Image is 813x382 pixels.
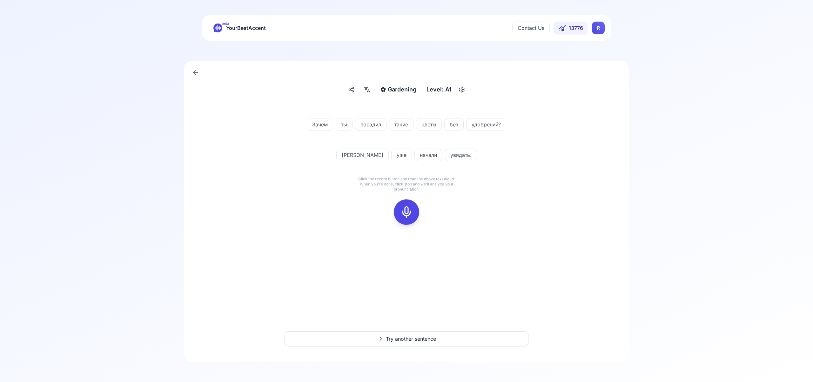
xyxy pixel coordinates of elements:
span: цветы [416,121,441,128]
a: betaYourBestAccent [208,23,271,32]
button: ✿Gardening [378,84,419,95]
button: Level: A1 [424,84,467,95]
button: Contact Us [512,22,550,34]
button: такие [389,118,413,131]
span: без [445,121,463,128]
button: Try another sentence [285,331,528,346]
button: ты [336,118,353,131]
span: ты [336,121,352,128]
span: уже [392,151,412,159]
span: такие [389,121,413,128]
button: цветы [416,118,442,131]
span: beta [222,21,229,26]
span: 13776 [569,24,583,32]
span: увядать. [445,151,477,159]
button: RR [592,22,605,34]
button: увядать. [445,149,477,161]
span: начали [415,151,442,159]
span: [PERSON_NAME] [337,151,388,159]
div: Level: A1 [424,84,454,95]
button: Зачем [307,118,333,131]
button: 13776 [554,22,588,34]
span: Gardening [388,85,416,94]
span: посадил [355,121,386,128]
span: Try another sentence [386,335,436,343]
span: Зачем [307,121,333,128]
button: начали [414,149,442,161]
span: ✿ [380,85,386,94]
p: Click the record button and read the above text aloud. When you're done, click stop and we'll ana... [356,177,457,192]
button: уже [391,149,412,161]
div: R [592,22,605,34]
button: удобрений? [466,118,506,131]
button: без [444,118,464,131]
button: посадил [355,118,386,131]
span: удобрений? [467,121,506,128]
button: [PERSON_NAME] [336,149,389,161]
span: YourBestAccent [226,23,266,32]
